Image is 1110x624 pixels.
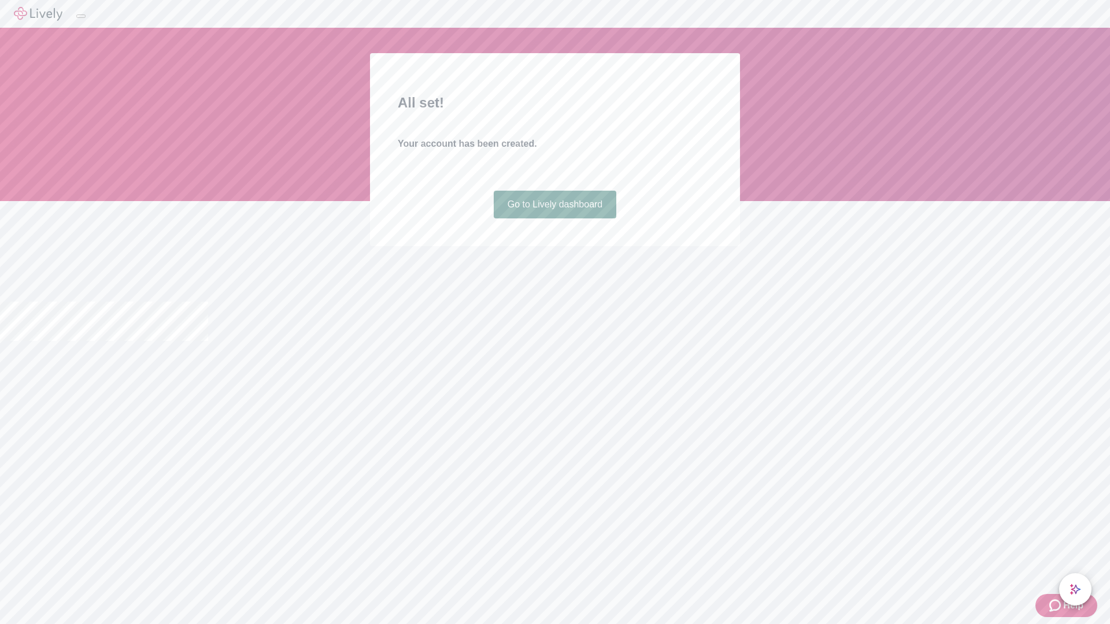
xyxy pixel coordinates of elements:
[398,92,712,113] h2: All set!
[76,14,86,18] button: Log out
[398,137,712,151] h4: Your account has been created.
[1063,599,1083,612] span: Help
[1070,584,1081,595] svg: Lively AI Assistant
[14,7,62,21] img: Lively
[1059,573,1091,606] button: chat
[1049,599,1063,612] svg: Zendesk support icon
[494,191,617,218] a: Go to Lively dashboard
[1035,594,1097,617] button: Zendesk support iconHelp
